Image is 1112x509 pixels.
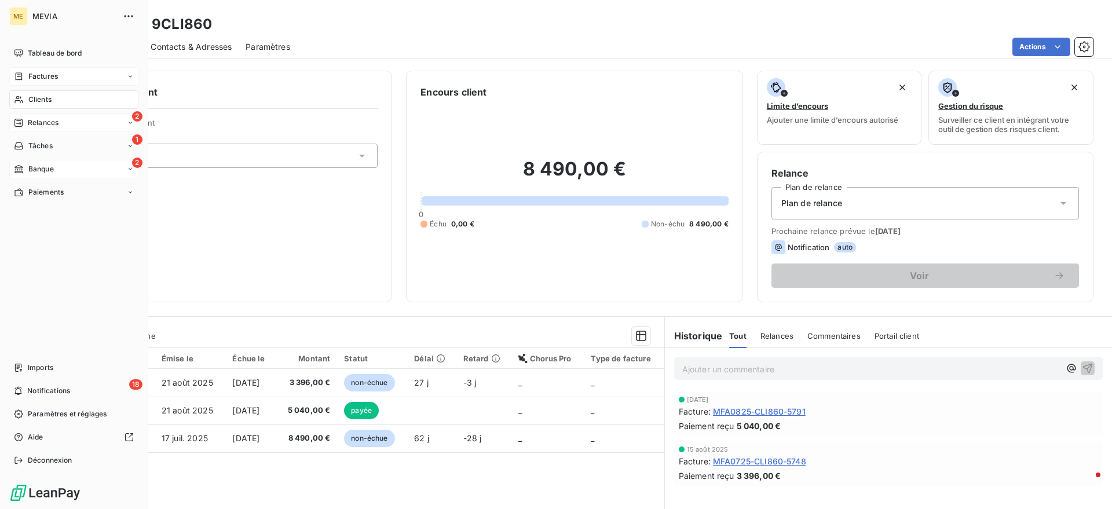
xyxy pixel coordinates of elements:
span: 3 396,00 € [283,377,330,389]
h3: CIME - 9CLI860 [102,14,212,35]
span: 17 juil. 2025 [162,433,208,443]
span: Paiements [28,187,64,197]
span: 2 [132,111,142,122]
span: Contacts & Adresses [151,41,232,53]
span: Aide [28,432,43,442]
span: Notification [788,243,830,252]
div: Échue le [232,354,269,363]
span: Paiement reçu [679,420,734,432]
span: 5 040,00 € [283,405,330,416]
span: Facture : [679,455,711,467]
span: Tableau de bord [28,48,82,58]
span: Factures [28,71,58,82]
span: Surveiller ce client en intégrant votre outil de gestion des risques client. [938,115,1084,134]
span: [DATE] [687,396,709,403]
span: 18 [129,379,142,390]
span: auto [834,242,856,252]
span: Banque [28,164,54,174]
div: ME [9,7,28,25]
span: 21 août 2025 [162,378,213,387]
h6: Relance [771,166,1079,180]
span: Propriétés Client [93,118,378,134]
span: _ [591,405,594,415]
span: Gestion du risque [938,101,1003,111]
span: Facture : [679,405,711,418]
span: 27 j [414,378,429,387]
span: -3 j [463,378,477,387]
span: [DATE] [875,226,901,236]
h2: 8 490,00 € [420,158,728,192]
span: non-échue [344,430,394,447]
span: Clients [28,94,52,105]
span: Voir [785,271,1054,280]
a: Aide [9,428,138,446]
span: Paiement reçu [679,470,734,482]
button: Gestion du risqueSurveiller ce client en intégrant votre outil de gestion des risques client. [928,71,1093,145]
span: 3 396,00 € [737,470,781,482]
span: _ [591,433,594,443]
div: Montant [283,354,330,363]
div: Statut [344,354,400,363]
span: Plan de relance [781,197,842,209]
button: Voir [771,263,1079,288]
span: Relances [28,118,58,128]
span: 2 [132,158,142,168]
span: Paramètres et réglages [28,409,107,419]
h6: Encours client [420,85,487,99]
span: 5 040,00 € [737,420,781,432]
span: _ [518,378,522,387]
button: Actions [1012,38,1070,56]
span: Commentaires [807,331,861,340]
button: Limite d’encoursAjouter une limite d’encours autorisé [757,71,922,145]
span: Ajouter une limite d’encours autorisé [767,115,898,124]
span: Paramètres [246,41,290,53]
span: Limite d’encours [767,101,828,111]
span: _ [518,433,522,443]
span: payée [344,402,379,419]
span: [DATE] [232,405,259,415]
span: Portail client [875,331,919,340]
span: 1 [132,134,142,145]
div: Retard [463,354,504,363]
span: Tout [729,331,747,340]
span: [DATE] [232,378,259,387]
span: _ [518,405,522,415]
span: 62 j [414,433,429,443]
span: 0 [419,210,423,219]
h6: Historique [665,329,723,343]
img: Logo LeanPay [9,484,81,502]
span: 21 août 2025 [162,405,213,415]
div: Chorus Pro [518,354,577,363]
span: Notifications [27,386,70,396]
span: non-échue [344,374,394,391]
div: Type de facture [591,354,657,363]
span: MFA0825-CLI860-5791 [713,405,806,418]
iframe: Intercom live chat [1073,470,1100,497]
span: Imports [28,362,53,373]
span: Relances [760,331,793,340]
span: [DATE] [232,433,259,443]
div: Délai [414,354,449,363]
span: Déconnexion [28,455,72,466]
div: Émise le [162,354,218,363]
span: -28 j [463,433,482,443]
span: _ [591,378,594,387]
span: MEVIA [32,12,116,21]
span: 8 490,00 € [283,433,330,444]
h6: Informations client [70,85,378,99]
span: Non-échu [651,219,685,229]
span: Échu [430,219,447,229]
span: MFA0725-CLI860-5748 [713,455,806,467]
span: 15 août 2025 [687,446,729,453]
span: 8 490,00 € [689,219,729,229]
span: Prochaine relance prévue le [771,226,1079,236]
span: Tâches [28,141,53,151]
span: 0,00 € [451,219,474,229]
